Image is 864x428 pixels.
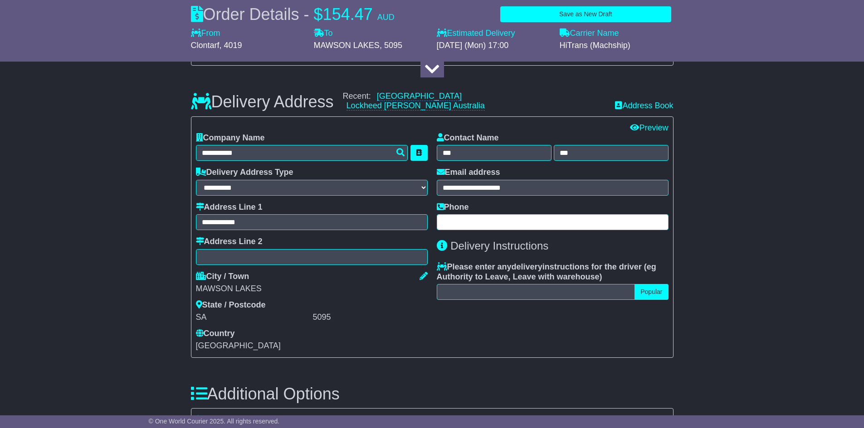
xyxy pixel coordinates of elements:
[314,5,323,24] span: $
[437,262,669,282] label: Please enter any instructions for the driver ( )
[437,29,551,38] label: Estimated Delivery
[437,41,551,51] div: [DATE] (Mon) 17:00
[347,101,485,111] a: Lockheed [PERSON_NAME] Australia
[512,262,542,271] span: delivery
[196,237,263,247] label: Address Line 2
[191,385,674,403] h3: Additional Options
[314,41,380,50] span: MAWSON LAKES
[191,93,334,111] h3: Delivery Address
[220,41,242,50] span: , 4019
[196,300,266,310] label: State / Postcode
[380,41,402,50] span: , 5095
[500,6,671,22] button: Save as New Draft
[196,133,265,143] label: Company Name
[343,91,606,111] div: Recent:
[437,133,499,143] label: Contact Name
[437,202,469,212] label: Phone
[630,123,668,132] a: Preview
[377,91,462,101] a: [GEOGRAPHIC_DATA]
[196,313,311,322] div: SA
[560,29,619,38] label: Carrier Name
[560,41,674,51] div: HiTrans (Machship)
[377,13,395,22] span: AUD
[196,202,263,212] label: Address Line 1
[323,5,373,24] span: 154.47
[314,29,333,38] label: To
[191,5,395,24] div: Order Details -
[313,313,428,322] div: 5095
[149,418,280,425] span: © One World Courier 2025. All rights reserved.
[450,240,548,252] span: Delivery Instructions
[196,284,428,294] div: MAWSON LAKES
[191,41,220,50] span: Clontarf
[437,262,656,281] span: eg Authority to Leave, Leave with warehouse
[191,29,220,38] label: From
[196,329,235,339] label: Country
[635,284,668,300] button: Popular
[196,341,281,350] span: [GEOGRAPHIC_DATA]
[196,168,293,178] label: Delivery Address Type
[196,272,249,282] label: City / Town
[615,101,673,110] a: Address Book
[437,168,500,178] label: Email address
